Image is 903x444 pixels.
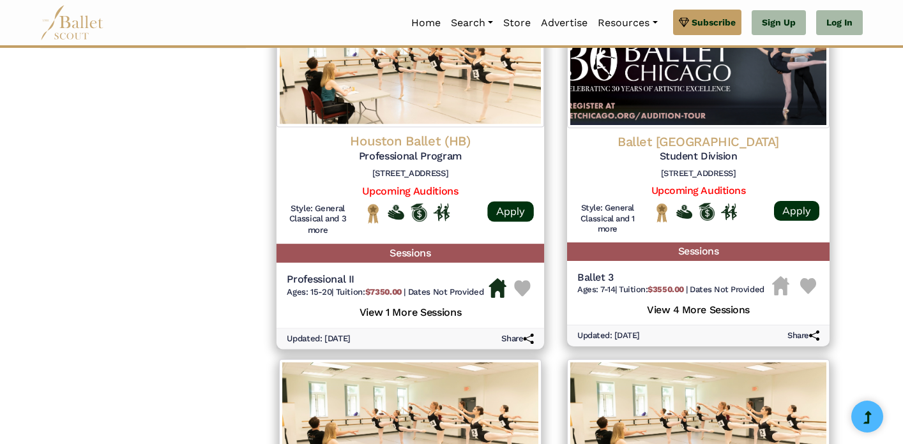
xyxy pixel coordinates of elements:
[489,278,506,298] img: Housing Available
[277,244,544,263] h5: Sessions
[577,271,764,285] h5: Ballet 3
[593,10,662,36] a: Resources
[721,204,737,220] img: In Person
[536,10,593,36] a: Advertise
[487,201,533,221] a: Apply
[577,133,819,150] h4: Ballet [GEOGRAPHIC_DATA]
[287,133,534,150] h4: Houston Ballet (HB)
[433,204,450,221] img: In Person
[772,276,789,295] img: Housing Unavailable
[514,281,531,297] img: Heart
[567,242,830,261] h5: Sessions
[411,204,427,222] img: Offers Scholarship
[362,184,458,196] a: Upcoming Auditions
[816,10,863,36] a: Log In
[654,203,670,223] img: National
[287,168,534,179] h6: [STREET_ADDRESS]
[287,273,483,286] h5: Professional II
[406,10,446,36] a: Home
[365,286,402,296] b: $7350.00
[287,204,349,237] h6: Style: General Classical and 3 more
[577,150,819,163] h5: Student Division
[446,10,498,36] a: Search
[287,334,351,344] h6: Updated: [DATE]
[408,286,484,296] span: Dates Not Provided
[498,10,536,36] a: Store
[676,205,692,219] img: Offers Financial Aid
[567,1,830,128] img: Logo
[388,205,404,220] img: Offers Financial Aid
[774,201,819,221] a: Apply
[787,330,819,341] h6: Share
[619,285,686,294] span: Tuition:
[679,15,689,29] img: gem.svg
[287,149,534,163] h5: Professional Program
[673,10,741,35] a: Subscribe
[648,285,683,294] b: $3550.00
[699,203,715,221] img: Offers Scholarship
[577,330,640,341] h6: Updated: [DATE]
[287,303,534,320] h5: View 1 More Sessions
[336,286,404,296] span: Tuition:
[577,203,638,235] h6: Style: General Classical and 1 more
[651,184,745,196] a: Upcoming Auditions
[752,10,806,36] a: Sign Up
[692,15,736,29] span: Subscribe
[577,168,819,179] h6: [STREET_ADDRESS]
[690,285,764,294] span: Dates Not Provided
[577,285,615,294] span: Ages: 7-14
[577,300,819,317] h5: View 4 More Sessions
[501,334,534,344] h6: Share
[800,278,816,294] img: Heart
[287,286,331,296] span: Ages: 15-20
[287,286,483,297] h6: | |
[365,204,381,224] img: National
[577,285,764,295] h6: | |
